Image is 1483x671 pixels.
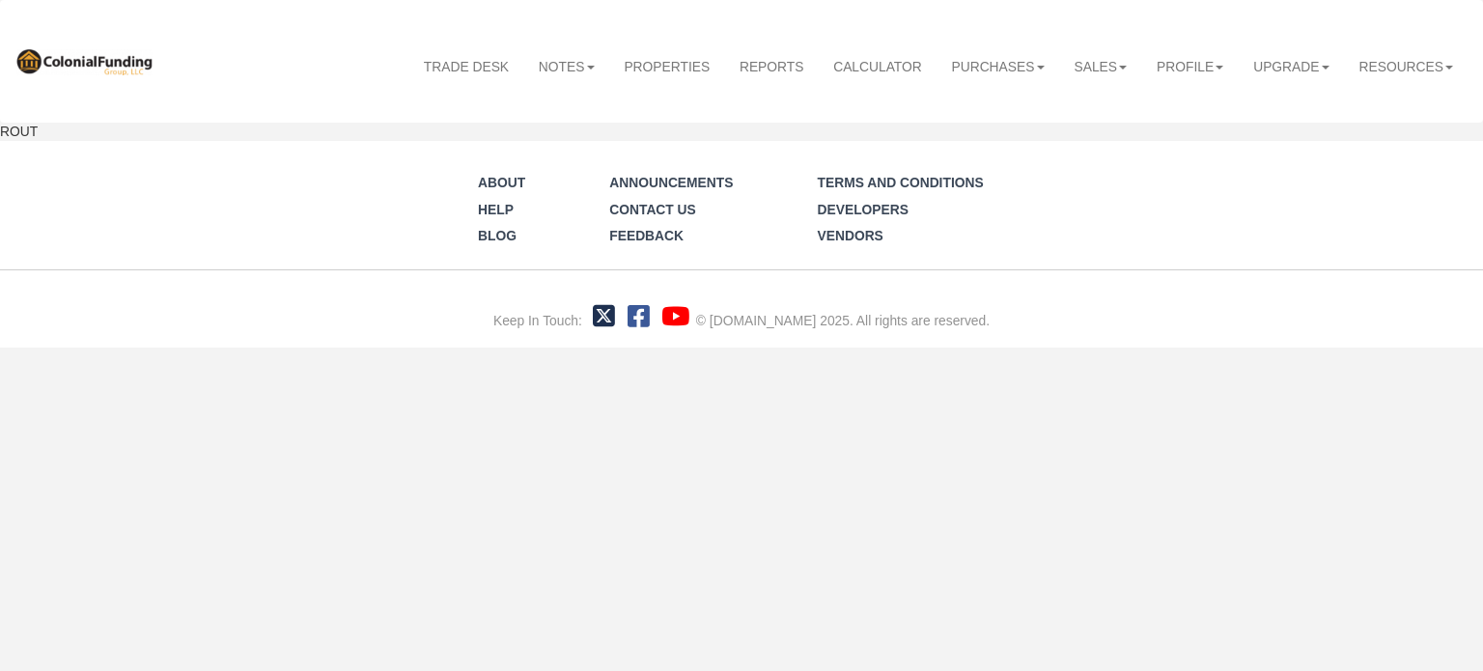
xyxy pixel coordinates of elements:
a: Profile [1142,42,1239,91]
a: Feedback [609,228,684,243]
a: Notes [523,42,609,91]
a: Reports [725,42,819,91]
a: Trade Desk [408,42,523,91]
a: Terms and Conditions [818,175,984,190]
div: © [DOMAIN_NAME] 2025. All rights are reserved. [696,312,990,331]
a: Contact Us [609,202,696,217]
img: 569736 [14,46,154,75]
a: Sales [1059,42,1142,91]
a: Blog [478,228,517,243]
a: Upgrade [1239,42,1344,91]
a: Developers [818,202,909,217]
a: Properties [609,42,725,91]
a: Calculator [819,42,937,91]
a: Help [478,202,514,217]
a: Announcements [609,175,733,190]
a: Resources [1344,42,1469,91]
a: About [478,175,525,190]
a: Vendors [818,228,883,243]
div: Keep In Touch: [493,312,582,331]
a: Purchases [937,42,1059,91]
